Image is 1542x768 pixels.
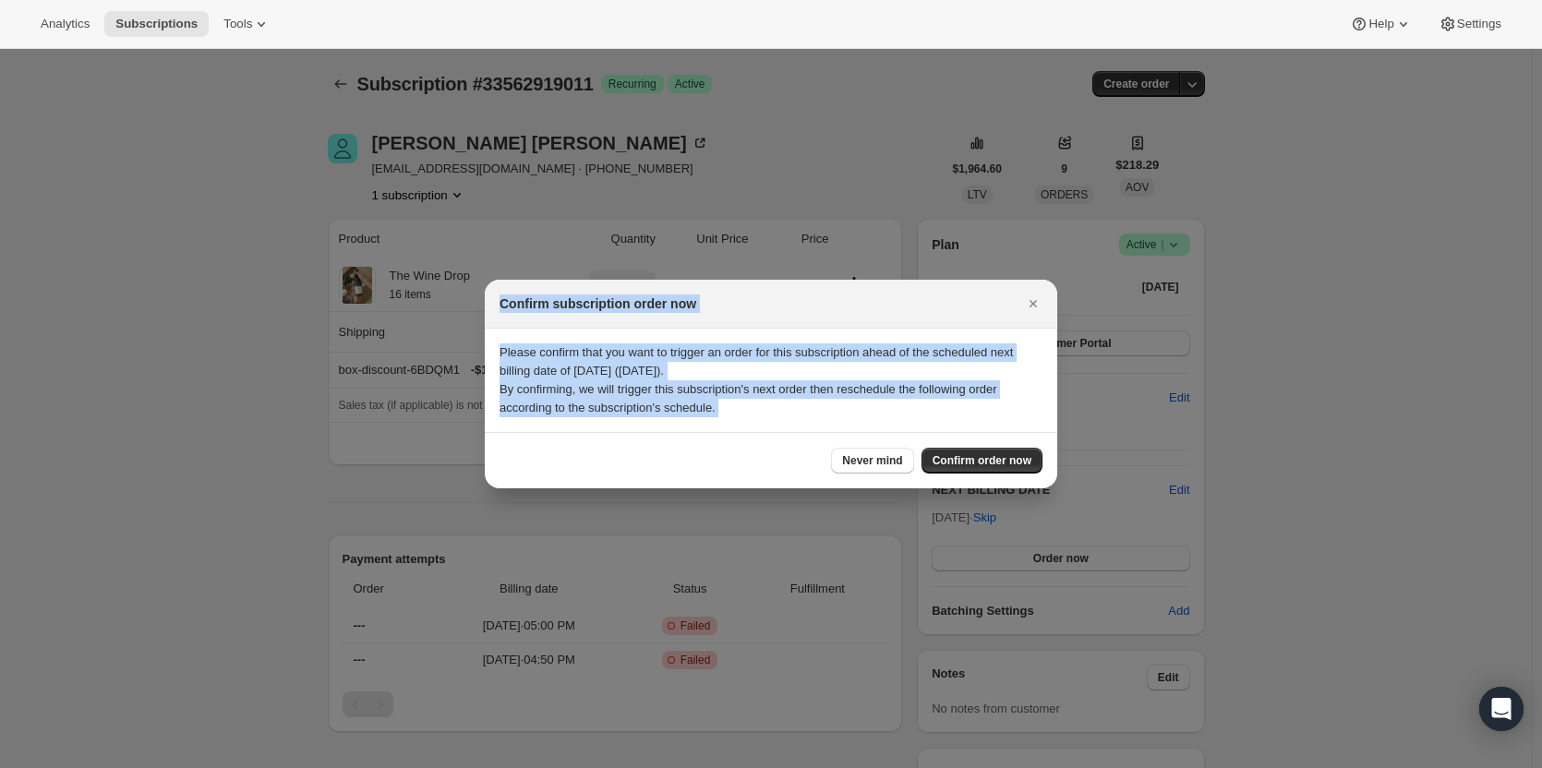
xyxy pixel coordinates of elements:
[115,17,198,31] span: Subscriptions
[1020,291,1046,317] button: Close
[30,11,101,37] button: Analytics
[41,17,90,31] span: Analytics
[922,448,1042,474] button: Confirm order now
[500,294,696,313] h2: Confirm subscription order now
[104,11,209,37] button: Subscriptions
[1368,17,1393,31] span: Help
[1479,687,1524,731] div: Open Intercom Messenger
[500,380,1042,417] p: By confirming, we will trigger this subscription's next order then reschedule the following order...
[933,453,1031,468] span: Confirm order now
[1428,11,1512,37] button: Settings
[500,343,1042,380] p: Please confirm that you want to trigger an order for this subscription ahead of the scheduled nex...
[1339,11,1423,37] button: Help
[1457,17,1501,31] span: Settings
[842,453,902,468] span: Never mind
[223,17,252,31] span: Tools
[212,11,282,37] button: Tools
[831,448,913,474] button: Never mind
